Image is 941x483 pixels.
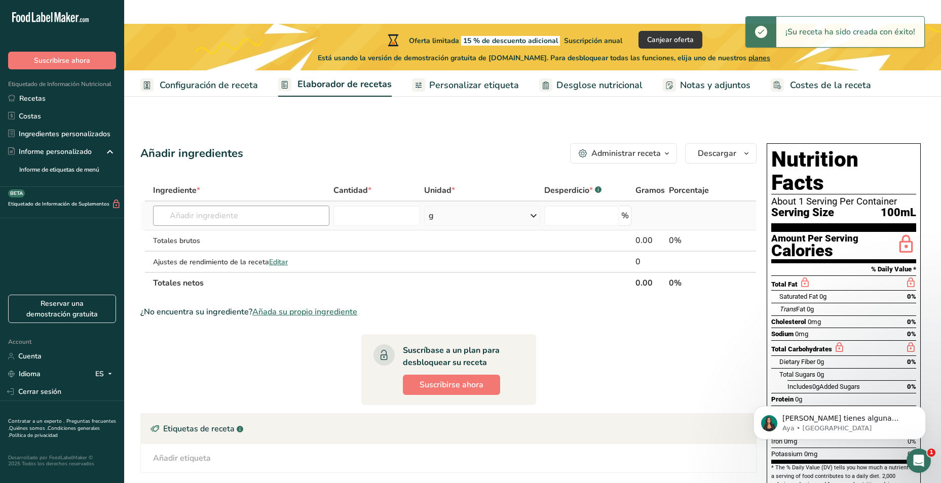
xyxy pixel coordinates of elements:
[819,293,826,300] span: 0g
[635,184,665,196] span: Gramos
[297,77,392,91] span: Elaborador de recetas
[647,34,694,45] span: Canjear oferta
[748,53,770,63] span: planes
[771,148,916,194] h1: Nutrition Facts
[141,414,756,444] div: Etiquetas de receta
[635,234,665,247] div: 0.00
[539,74,643,97] a: Desglose nutricional
[151,272,633,293] th: Totales netos
[685,143,757,164] button: Descargar
[153,452,211,464] div: Añadir etiqueta
[34,55,90,66] span: Suscribirse ahora
[771,318,806,326] span: Cholesterol
[153,184,200,196] span: Ingrediente
[160,78,258,92] span: Configuración de receta
[779,293,818,300] span: Saturated Fat
[771,244,858,258] div: Calories
[669,184,709,196] span: Porcentaje
[638,31,702,49] button: Canjear oferta
[403,375,500,395] button: Suscribirse ahora
[153,235,329,246] div: Totales brutos
[817,371,824,378] span: 0g
[779,305,796,313] i: Trans
[564,36,622,46] span: Suscripción anual
[738,385,941,456] iframe: Intercom notifications mensaje
[907,383,916,390] span: 0%
[771,330,794,338] span: Sodium
[779,371,815,378] span: Total Sugars
[8,418,116,432] a: Preguntas frecuentes .
[771,450,803,458] span: Potassium
[669,234,726,247] div: 0%
[771,196,916,207] div: About 1 Serving Per Container
[907,318,916,326] span: 0%
[140,145,243,162] div: Añadir ingredientes
[663,74,750,97] a: Notas y adjuntos
[907,449,931,473] iframe: Intercom live chat
[424,184,455,196] span: Unidad
[907,358,916,366] span: 0%
[881,207,916,219] span: 100mL
[429,78,519,92] span: Personalizar etiqueta
[779,305,805,313] span: Fat
[667,272,728,293] th: 0%
[318,53,770,63] span: Está usando la versión de demostración gratuita de [DOMAIN_NAME]. Para desbloquear todas las func...
[8,455,116,467] div: Desarrollado por FoodLabelMaker © 2025 Todos los derechos reservados
[771,263,916,275] section: % Daily Value *
[429,210,434,222] div: g
[8,146,92,157] div: Informe personalizado
[412,74,519,97] a: Personalizar etiqueta
[807,305,814,313] span: 0g
[570,143,677,164] button: Administrar receta
[544,184,601,196] div: Desperdicio
[8,295,116,323] a: Reservar una demostración gratuita
[779,358,815,366] span: Dietary Fiber
[817,358,824,366] span: 0g
[633,272,667,293] th: 0.00
[140,306,757,318] div: ¿No encuentra su ingrediente?
[787,383,860,390] span: Includes Added Sugars
[403,344,516,369] div: Suscríbase a un plan para desbloquear su receta
[153,206,329,226] input: Añadir ingrediente
[771,345,832,353] span: Total Carbohydrates
[771,234,858,244] div: Amount Per Serving
[698,147,736,159] span: Descargar
[140,74,258,97] a: Configuración de receta
[635,256,665,268] div: 0
[9,432,58,439] a: Política de privacidad
[771,74,871,97] a: Costes de la receta
[804,450,817,458] span: 0mg
[790,78,871,92] span: Costes de la receta
[461,36,560,46] span: 15 % de descuento adicional
[8,418,64,425] a: Contratar a un experto .
[8,425,100,439] a: Condiciones generales .
[927,449,935,457] span: 1
[8,189,25,197] div: BETA
[808,318,821,326] span: 0mg
[812,383,819,390] span: 0g
[795,330,808,338] span: 0mg
[252,306,357,318] span: Añada su propio ingrediente
[680,78,750,92] span: Notas y adjuntos
[269,257,288,267] span: Editar
[556,78,643,92] span: Desglose nutricional
[9,425,48,432] a: Quiénes somos .
[278,73,392,97] a: Elaborador de recetas
[771,280,798,288] span: Total Fat
[95,368,116,380] div: ES
[907,330,916,338] span: 0%
[8,365,41,383] a: Idioma
[333,184,371,196] span: Cantidad
[907,293,916,300] span: 0%
[8,52,116,69] button: Suscribirse ahora
[771,207,834,219] span: Serving Size
[776,17,924,47] div: ¡Su receta ha sido creada con éxito!
[386,34,622,46] div: Oferta limitada
[420,379,483,391] span: Suscribirse ahora
[591,147,661,159] div: Administrar receta
[153,257,329,267] div: Ajustes de rendimiento de la receta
